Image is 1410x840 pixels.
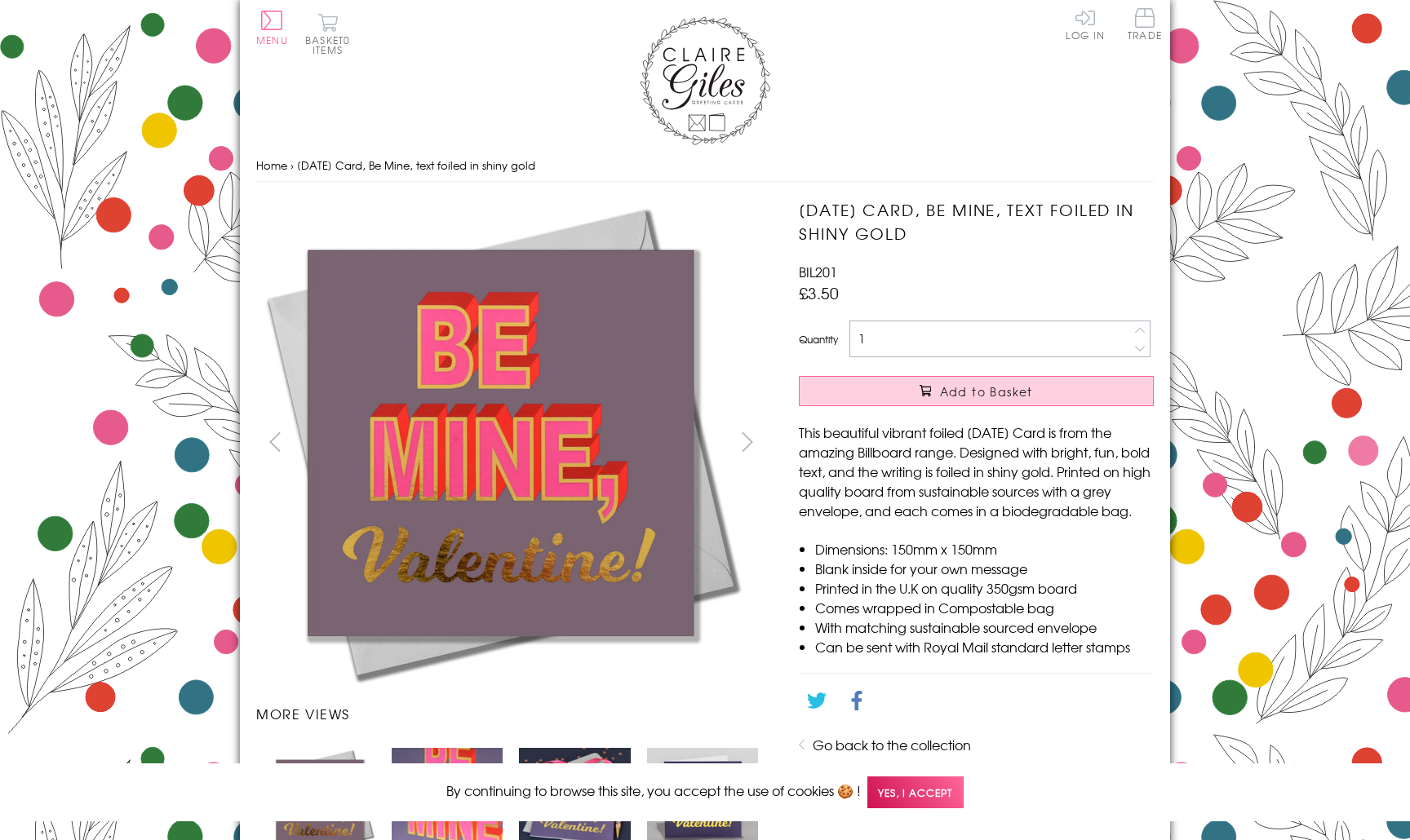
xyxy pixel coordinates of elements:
[1066,8,1105,40] a: Log In
[815,598,1154,617] li: Comes wrapped in Compostable bag
[256,157,287,173] a: Home
[1128,8,1162,40] span: Trade
[815,578,1154,598] li: Printed in the U.K on quality 350gsm board
[297,157,535,173] span: [DATE] Card, Be Mine, text foiled in shiny gold
[290,157,294,173] span: ›
[799,262,837,281] span: BIL201
[256,11,288,45] button: Menu
[815,539,1154,559] li: Dimensions: 150mm x 150mm
[799,281,839,304] span: £3.50
[256,149,1154,183] nav: breadcrumbs
[867,776,964,808] span: Yes, I accept
[799,198,1154,245] h1: [DATE] Card, Be Mine, text foiled in shiny gold
[313,33,350,57] span: 0 items
[799,332,838,347] label: Quantity
[815,559,1154,578] li: Blank inside for your own message
[256,423,293,460] button: prev
[940,383,1033,400] span: Add to Basket
[813,735,971,754] a: Go back to the collection
[1128,8,1162,43] a: Trade
[815,637,1154,657] li: Can be sent with Royal Mail standard letter stamps
[256,198,746,687] img: Valentine's Day Card, Be Mine, text foiled in shiny gold
[799,376,1154,406] button: Add to Basket
[305,13,350,55] button: Basket0 items
[799,422,1154,520] p: This beautiful vibrant foiled [DATE] Card is from the amazing Billboard range. Designed with brig...
[256,704,766,723] h3: More views
[766,198,1256,687] img: Valentine's Day Card, Be Mine, text foiled in shiny gold
[256,33,288,47] span: Menu
[815,617,1154,637] li: With matching sustainable sourced envelope
[640,16,770,145] img: Claire Giles Greetings Cards
[729,423,766,460] button: next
